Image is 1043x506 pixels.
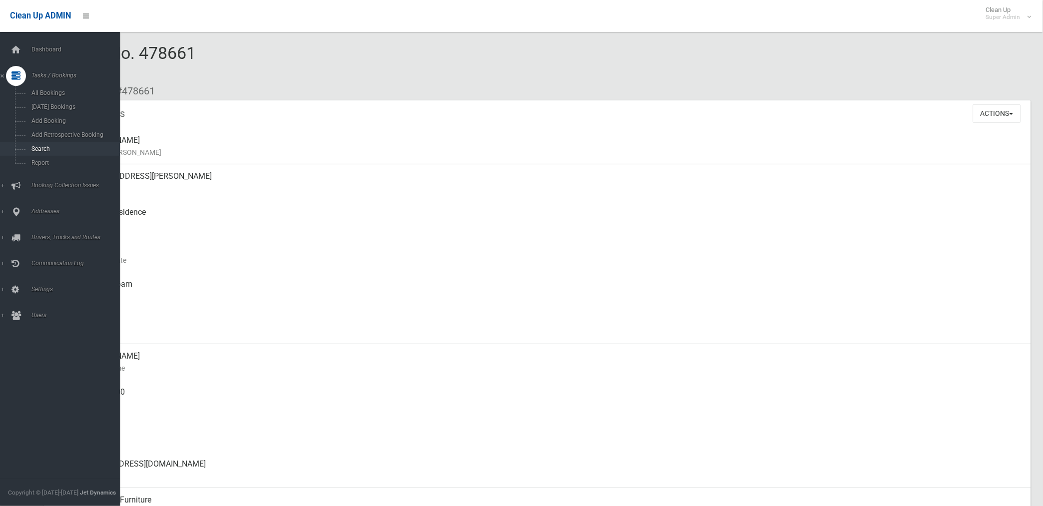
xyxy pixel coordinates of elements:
[28,234,128,241] span: Drivers, Trucks and Routes
[109,82,155,100] li: #478661
[986,13,1021,21] small: Super Admin
[28,312,128,319] span: Users
[80,146,1023,158] small: Name of [PERSON_NAME]
[28,89,120,96] span: All Bookings
[80,326,1023,338] small: Zone
[981,6,1031,21] span: Clean Up
[80,489,116,496] strong: Jet Dynamics
[10,11,71,20] span: Clean Up ADMIN
[80,164,1023,200] div: [STREET_ADDRESS][PERSON_NAME]
[28,260,128,267] span: Communication Log
[80,272,1023,308] div: [DATE] 5:56am
[80,362,1023,374] small: Contact Name
[80,290,1023,302] small: Collected At
[28,145,120,152] span: Search
[28,208,128,215] span: Addresses
[80,452,1023,488] div: [EMAIL_ADDRESS][DOMAIN_NAME]
[8,489,78,496] span: Copyright © [DATE]-[DATE]
[44,43,196,82] span: Booking No. 478661
[80,308,1023,344] div: [DATE]
[28,159,120,166] span: Report
[80,344,1023,380] div: [PERSON_NAME]
[80,380,1023,416] div: 0422858400
[28,182,128,189] span: Booking Collection Issues
[80,200,1023,236] div: Front of Residence
[28,46,128,53] span: Dashboard
[80,434,1023,446] small: Landline
[28,286,128,293] span: Settings
[80,398,1023,410] small: Mobile
[28,117,120,124] span: Add Booking
[44,452,1031,488] a: [EMAIL_ADDRESS][DOMAIN_NAME]Email
[80,182,1023,194] small: Address
[80,218,1023,230] small: Pickup Point
[80,128,1023,164] div: [PERSON_NAME]
[28,72,128,79] span: Tasks / Bookings
[80,236,1023,272] div: [DATE]
[80,254,1023,266] small: Collection Date
[80,470,1023,482] small: Email
[28,103,120,110] span: [DATE] Bookings
[80,416,1023,452] div: None given
[28,131,120,138] span: Add Retrospective Booking
[973,104,1021,123] button: Actions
